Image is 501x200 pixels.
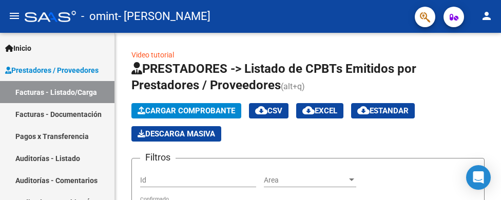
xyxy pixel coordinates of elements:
[351,103,415,118] button: Estandar
[264,176,347,185] span: Area
[131,126,221,142] button: Descarga Masiva
[5,65,99,76] span: Prestadores / Proveedores
[140,150,176,165] h3: Filtros
[480,10,493,22] mat-icon: person
[131,126,221,142] app-download-masive: Descarga masiva de comprobantes (adjuntos)
[357,106,409,115] span: Estandar
[118,5,210,28] span: - [PERSON_NAME]
[255,106,282,115] span: CSV
[5,43,31,54] span: Inicio
[81,5,118,28] span: - omint
[302,104,315,116] mat-icon: cloud_download
[302,106,337,115] span: EXCEL
[296,103,343,118] button: EXCEL
[8,10,21,22] mat-icon: menu
[131,103,241,118] button: Cargar Comprobante
[131,51,174,59] a: Video tutorial
[138,106,235,115] span: Cargar Comprobante
[281,82,305,91] span: (alt+q)
[138,129,215,138] span: Descarga Masiva
[131,62,416,92] span: PRESTADORES -> Listado de CPBTs Emitidos por Prestadores / Proveedores
[255,104,267,116] mat-icon: cloud_download
[357,104,370,116] mat-icon: cloud_download
[249,103,288,118] button: CSV
[466,165,491,190] div: Open Intercom Messenger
